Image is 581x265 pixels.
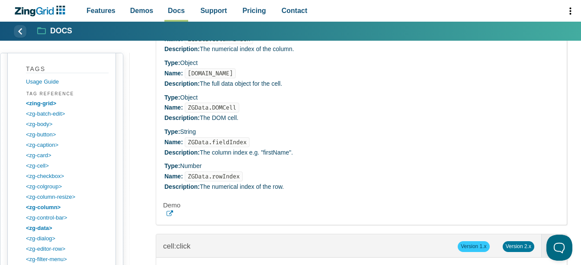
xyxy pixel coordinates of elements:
[26,244,109,254] a: <zg-editor-row>
[26,140,109,150] a: <zg-caption>
[168,5,185,16] span: Docs
[26,233,109,244] a: <zg-dialog>
[26,119,109,129] a: <zg-body>
[164,173,183,180] strong: Name:
[26,65,109,73] strong: Tags
[26,171,109,181] a: <zg-checkbox>
[200,5,227,16] span: Support
[164,162,180,169] strong: Type:
[26,254,109,265] a: <zg-filter-menu>
[164,127,560,158] li: String The column index e.g. "firstName".
[26,202,109,213] a: <zg-column>
[164,59,180,66] strong: Type:
[164,139,183,145] strong: Name:
[163,201,560,210] h4: Demo
[164,128,180,135] strong: Type:
[26,181,109,192] a: <zg-colgroup>
[503,241,534,252] span: Version 2.x
[50,27,72,35] strong: Docs
[164,104,183,111] strong: Name:
[164,183,200,190] strong: Description:
[26,98,109,109] a: <zing-grid>
[185,68,236,78] code: [DOMAIN_NAME]
[26,223,109,233] a: <zg-data>
[282,5,308,16] span: Contact
[130,5,153,16] span: Demos
[243,5,266,16] span: Pricing
[185,171,243,181] code: ZGData.rowIndex
[458,241,489,252] span: Version 1.x
[164,114,200,121] strong: Description:
[164,149,200,156] strong: Description:
[26,161,109,171] a: <zg-cell>
[164,94,180,101] strong: Type:
[87,5,116,16] span: Features
[26,150,109,161] a: <zg-card>
[185,137,250,147] code: ZGData.fieldIndex
[163,242,190,250] a: cell:click
[185,103,239,113] code: ZGData.DOMCell
[164,70,183,77] strong: Name:
[14,6,70,16] a: ZingChart Logo. Click to return to the homepage
[26,192,109,202] a: <zg-column-resize>
[164,45,200,52] strong: Description:
[26,129,109,140] a: <zg-button>
[38,26,72,36] a: Docs
[26,77,109,87] a: Usage Guide
[164,80,200,87] strong: Description:
[25,90,109,98] span: Tag Reference
[164,93,560,123] li: Object The DOM cell.
[164,36,183,42] strong: Name:
[26,109,109,119] a: <zg-batch-edit>
[546,235,572,261] iframe: Help Scout Beacon - Open
[164,161,560,192] li: Number The numerical index of the row.
[164,58,560,89] li: Object The full data object for the cell.
[26,213,109,223] a: <zg-control-bar>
